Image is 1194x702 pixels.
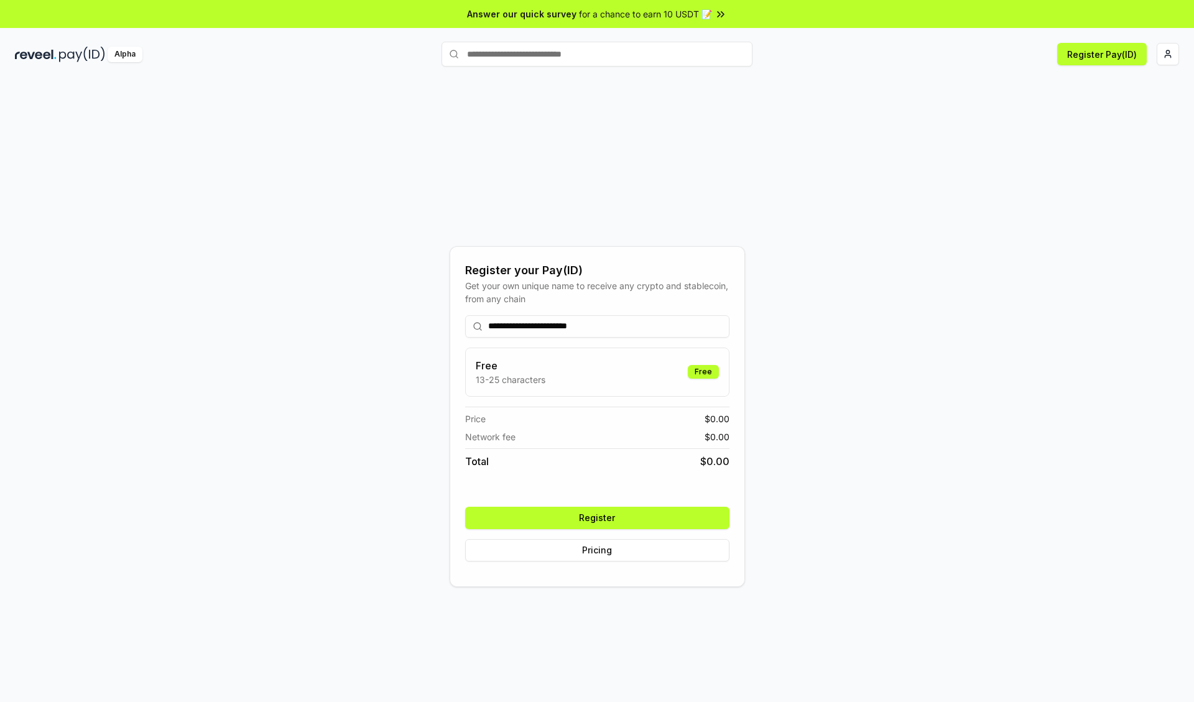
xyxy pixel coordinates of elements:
[465,262,729,279] div: Register your Pay(ID)
[15,47,57,62] img: reveel_dark
[465,279,729,305] div: Get your own unique name to receive any crypto and stablecoin, from any chain
[465,539,729,561] button: Pricing
[465,412,486,425] span: Price
[579,7,712,21] span: for a chance to earn 10 USDT 📝
[476,358,545,373] h3: Free
[700,454,729,469] span: $ 0.00
[465,430,516,443] span: Network fee
[705,412,729,425] span: $ 0.00
[59,47,105,62] img: pay_id
[467,7,576,21] span: Answer our quick survey
[465,507,729,529] button: Register
[705,430,729,443] span: $ 0.00
[688,365,719,379] div: Free
[465,454,489,469] span: Total
[1057,43,1147,65] button: Register Pay(ID)
[108,47,142,62] div: Alpha
[476,373,545,386] p: 13-25 characters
